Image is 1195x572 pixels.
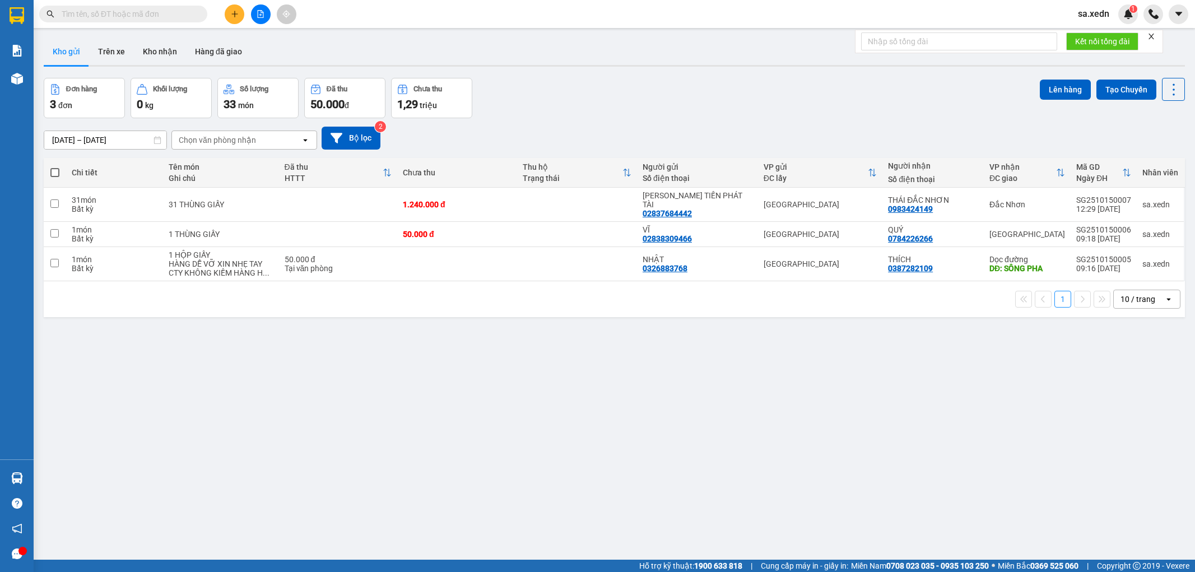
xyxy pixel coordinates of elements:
svg: open [301,136,310,145]
button: Tạo Chuyến [1096,80,1156,100]
span: đơn [58,101,72,110]
div: 0784226266 [888,234,933,243]
div: 0387282109 [888,264,933,273]
input: Select a date range. [44,131,166,149]
div: Số điện thoại [643,174,752,183]
div: Nhân viên [1142,168,1178,177]
div: 09:16 [DATE] [1076,264,1131,273]
span: aim [282,10,290,18]
div: QUÝ [888,225,978,234]
div: Chi tiết [72,168,157,177]
div: 1.240.000 đ [403,200,512,209]
th: Toggle SortBy [1071,158,1137,188]
span: triệu [420,101,437,110]
th: Toggle SortBy [984,158,1071,188]
div: 1 món [72,255,157,264]
button: Kho nhận [134,38,186,65]
span: 1,29 [397,97,418,111]
span: close [1147,32,1155,40]
div: SG2510150007 [1076,196,1131,204]
div: sa.xedn [1142,200,1178,209]
input: Tìm tên, số ĐT hoặc mã đơn [62,8,194,20]
th: Toggle SortBy [517,158,637,188]
div: BAO BÌ TIẾN PHÁT TÀI [643,191,752,209]
div: SG2510150006 [1076,225,1131,234]
div: Số điện thoại [888,175,978,184]
span: ... [263,268,269,277]
th: Toggle SortBy [279,158,398,188]
div: VP nhận [989,162,1056,171]
img: warehouse-icon [11,472,23,484]
button: Chưa thu1,29 triệu [391,78,472,118]
div: [GEOGRAPHIC_DATA] [989,230,1065,239]
span: 50.000 [310,97,345,111]
span: message [12,548,22,559]
button: Kho gửi [44,38,89,65]
div: Người gửi [643,162,752,171]
div: Đã thu [285,162,383,171]
button: 1 [1054,291,1071,308]
th: Toggle SortBy [758,158,883,188]
span: Miền Bắc [998,560,1078,572]
div: Tên món [169,162,273,171]
div: Tại văn phòng [285,264,392,273]
img: icon-new-feature [1123,9,1133,19]
input: Nhập số tổng đài [861,32,1057,50]
span: 3 [50,97,56,111]
div: 02837684442 [643,209,692,218]
div: 1 HỘP GIẤY [169,250,273,259]
div: Bất kỳ [72,264,157,273]
div: 09:18 [DATE] [1076,234,1131,243]
div: sa.xedn [1142,259,1178,268]
span: caret-down [1174,9,1184,19]
button: Khối lượng0kg [131,78,212,118]
span: question-circle [12,498,22,509]
button: Bộ lọc [322,127,380,150]
div: Mã GD [1076,162,1122,171]
div: THÍCH [888,255,978,264]
span: file-add [257,10,264,18]
div: HÀNG DỄ VỠ XIN NHẸ TAY CTY KHÔNG KIỀM HÀNG HƯ BỂ NHÀ XE KHÔNG CHỊU TRÁCH NHIỆM [169,259,273,277]
div: Thu hộ [523,162,622,171]
sup: 1 [1129,5,1137,13]
span: Kết nối tổng đài [1075,35,1129,48]
div: DĐ: SÔNG PHA [989,264,1065,273]
span: đ [345,101,349,110]
span: notification [12,523,22,534]
div: SG2510150005 [1076,255,1131,264]
div: Bất kỳ [72,234,157,243]
strong: 0369 525 060 [1030,561,1078,570]
sup: 2 [375,121,386,132]
img: phone-icon [1148,9,1159,19]
div: sa.xedn [1142,230,1178,239]
div: 10 / trang [1120,294,1155,305]
button: caret-down [1169,4,1188,24]
span: | [1087,560,1089,572]
div: Dọc đường [989,255,1065,264]
button: Hàng đã giao [186,38,251,65]
div: Chưa thu [413,85,442,93]
div: VĨ [643,225,752,234]
div: 50.000 đ [403,230,512,239]
span: 1 [1131,5,1135,13]
button: Đã thu50.000đ [304,78,385,118]
span: | [751,560,752,572]
button: plus [225,4,244,24]
span: 33 [224,97,236,111]
div: Chọn văn phòng nhận [179,134,256,146]
span: Miền Nam [851,560,989,572]
div: 31 món [72,196,157,204]
div: Đơn hàng [66,85,97,93]
span: search [47,10,54,18]
div: HTTT [285,174,383,183]
div: NHẬT [643,255,752,264]
div: Người nhận [888,161,978,170]
div: Ghi chú [169,174,273,183]
div: Số lượng [240,85,268,93]
div: 31 THÙNG GIẤY [169,200,273,209]
div: Đã thu [327,85,347,93]
div: 50.000 đ [285,255,392,264]
div: VP gửi [764,162,868,171]
img: solution-icon [11,45,23,57]
div: [GEOGRAPHIC_DATA] [764,259,877,268]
